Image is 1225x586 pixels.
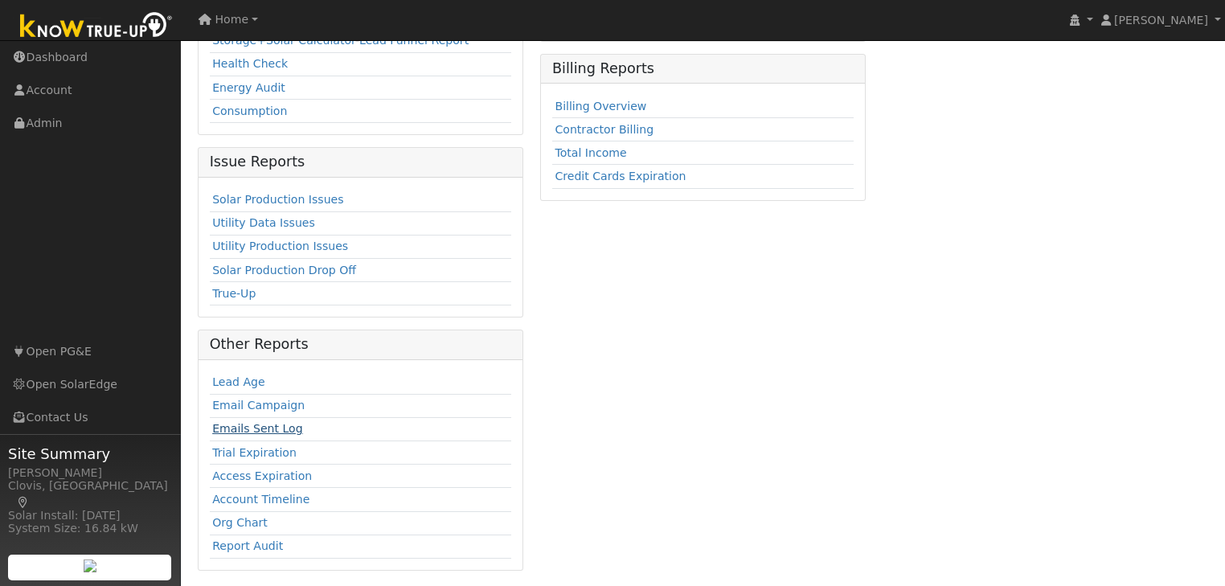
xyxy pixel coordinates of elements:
h5: Billing Reports [552,60,854,77]
a: Billing Overview [555,100,646,113]
a: Lead Age [212,375,265,388]
a: Solar Production Issues [212,193,343,206]
a: Email Campaign [212,399,305,412]
div: [PERSON_NAME] [8,465,172,482]
div: Clovis, [GEOGRAPHIC_DATA] [8,477,172,511]
a: Solar Production Drop Off [212,264,356,277]
a: Health Check [212,57,288,70]
a: Utility Production Issues [212,240,348,252]
a: Energy Audit [212,81,285,94]
a: True-Up [212,287,256,300]
span: Site Summary [8,443,172,465]
img: retrieve [84,559,96,572]
a: Account Timeline [212,493,309,506]
img: Know True-Up [12,9,181,45]
a: Utility Data Issues [212,216,315,229]
a: Emails Sent Log [212,422,303,435]
a: Total Income [555,146,626,159]
a: Contractor Billing [555,123,653,136]
a: Map [16,496,31,509]
a: Credit Cards Expiration [555,170,686,182]
h5: Issue Reports [210,154,511,170]
div: System Size: 16.84 kW [8,520,172,537]
a: Report Audit [212,539,283,552]
div: Solar Install: [DATE] [8,507,172,524]
a: Consumption [212,104,287,117]
span: [PERSON_NAME] [1114,14,1208,27]
span: Home [215,13,249,26]
a: Access Expiration [212,469,312,482]
a: Trial Expiration [212,446,297,459]
h5: Other Reports [210,336,511,353]
a: Org Chart [212,516,268,529]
